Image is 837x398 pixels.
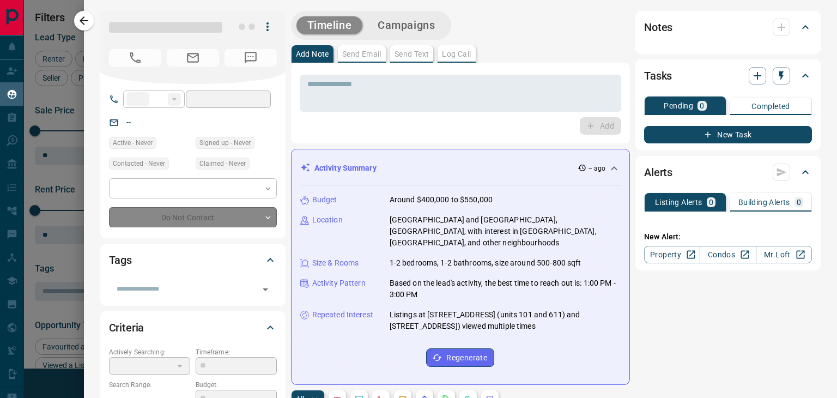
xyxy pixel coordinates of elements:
[196,347,277,357] p: Timeframe:
[109,49,161,67] span: No Number
[644,164,672,181] h2: Alerts
[196,380,277,390] p: Budget:
[644,14,812,40] div: Notes
[109,251,132,269] h2: Tags
[312,309,373,321] p: Repeated Interest
[664,102,693,110] p: Pending
[797,198,801,206] p: 0
[655,198,702,206] p: Listing Alerts
[390,214,621,249] p: [GEOGRAPHIC_DATA] and [GEOGRAPHIC_DATA], [GEOGRAPHIC_DATA], with interest in [GEOGRAPHIC_DATA], [...
[644,246,700,263] a: Property
[390,194,493,206] p: Around $400,000 to $550,000
[367,16,446,34] button: Campaigns
[109,207,277,227] div: Do Not Contact
[199,137,251,148] span: Signed up - Never
[296,16,363,34] button: Timeline
[312,278,366,289] p: Activity Pattern
[644,159,812,185] div: Alerts
[296,50,329,58] p: Add Note
[312,194,337,206] p: Budget
[113,158,165,169] span: Contacted - Never
[312,214,343,226] p: Location
[700,246,756,263] a: Condos
[199,158,246,169] span: Claimed - Never
[426,348,494,367] button: Regenerate
[390,309,621,332] p: Listings at [STREET_ADDRESS] (units 101 and 611) and [STREET_ADDRESS]) viewed multiple times
[644,126,812,143] button: New Task
[113,137,153,148] span: Active - Never
[314,162,377,174] p: Activity Summary
[738,198,790,206] p: Building Alerts
[225,49,277,67] span: No Number
[109,315,277,341] div: Criteria
[390,278,621,300] p: Based on the lead's activity, the best time to reach out is: 1:00 PM - 3:00 PM
[709,198,713,206] p: 0
[390,257,581,269] p: 1-2 bedrooms, 1-2 bathrooms, size around 500-800 sqft
[700,102,704,110] p: 0
[644,67,672,85] h2: Tasks
[109,347,190,357] p: Actively Searching:
[109,247,277,273] div: Tags
[751,102,790,110] p: Completed
[109,319,144,336] h2: Criteria
[756,246,812,263] a: Mr.Loft
[126,118,131,126] a: --
[109,380,190,390] p: Search Range:
[300,158,621,178] div: Activity Summary-- ago
[312,257,359,269] p: Size & Rooms
[167,49,219,67] span: No Email
[589,164,605,173] p: -- ago
[258,282,273,297] button: Open
[644,63,812,89] div: Tasks
[644,231,812,243] p: New Alert:
[644,19,672,36] h2: Notes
